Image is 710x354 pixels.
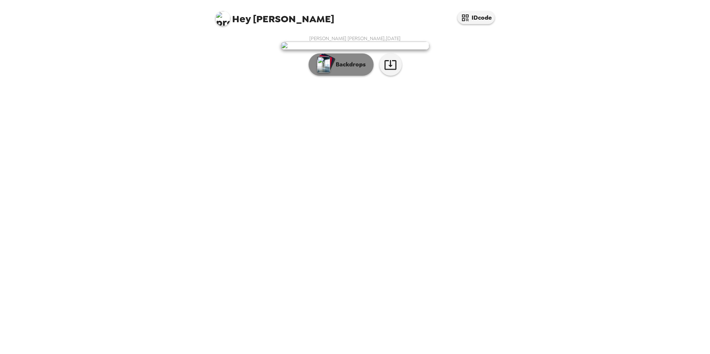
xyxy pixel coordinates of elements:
button: Backdrops [309,53,374,76]
img: user [281,42,429,50]
img: profile pic [215,11,230,26]
button: IDcode [457,11,495,24]
span: [PERSON_NAME] [PERSON_NAME] , [DATE] [309,35,401,42]
span: [PERSON_NAME] [215,7,334,24]
span: Hey [232,12,251,26]
p: Backdrops [332,60,366,69]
